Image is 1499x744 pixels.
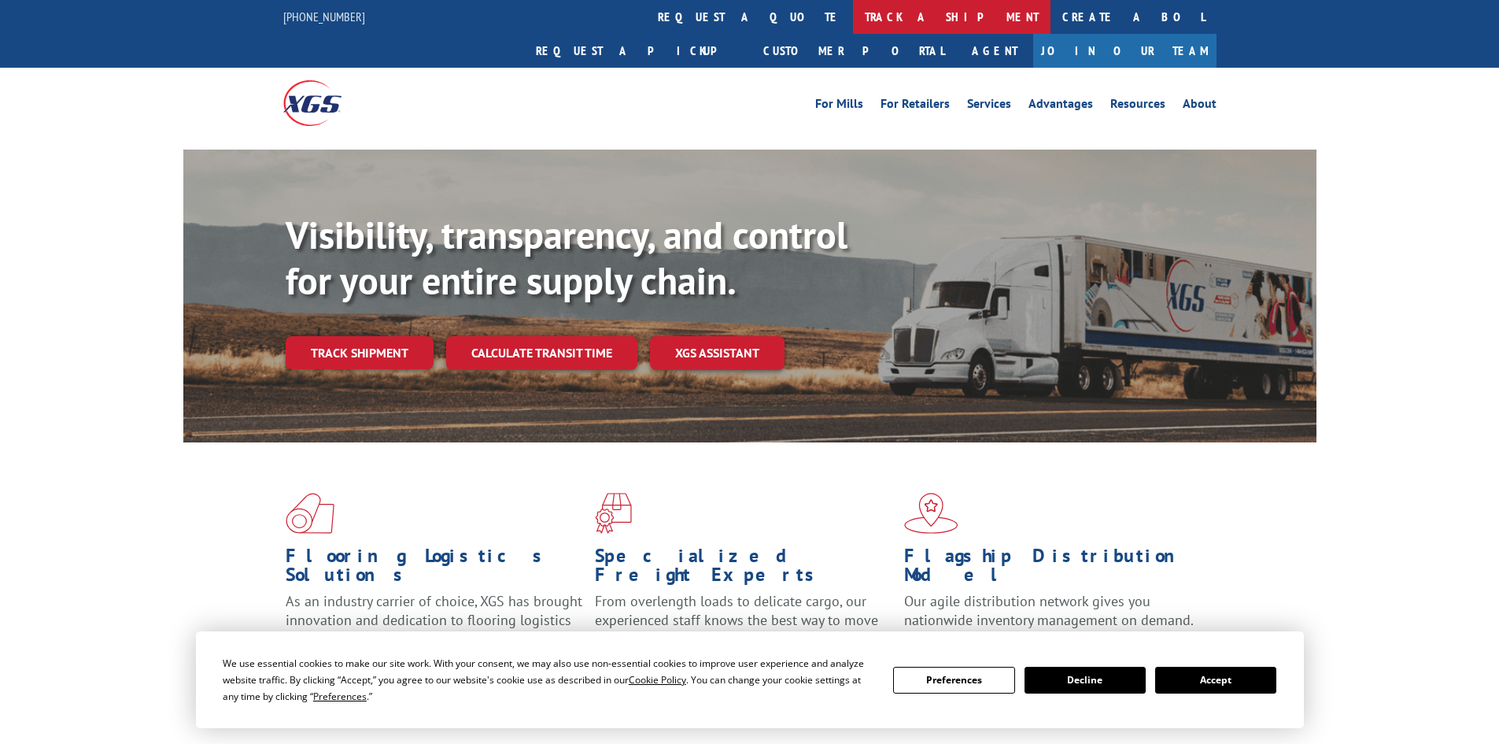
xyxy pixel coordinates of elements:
span: Our agile distribution network gives you nationwide inventory management on demand. [904,592,1194,629]
a: Services [967,98,1011,115]
a: For Retailers [881,98,950,115]
a: Join Our Team [1033,34,1217,68]
img: xgs-icon-total-supply-chain-intelligence-red [286,493,334,534]
a: About [1183,98,1217,115]
a: Customer Portal [751,34,956,68]
a: For Mills [815,98,863,115]
img: xgs-icon-flagship-distribution-model-red [904,493,958,534]
img: xgs-icon-focused-on-flooring-red [595,493,632,534]
div: Cookie Consent Prompt [196,631,1304,728]
span: Cookie Policy [629,673,686,687]
a: Calculate transit time [446,336,637,370]
a: Resources [1110,98,1165,115]
a: Track shipment [286,336,434,369]
h1: Flooring Logistics Solutions [286,546,583,592]
a: [PHONE_NUMBER] [283,9,365,24]
a: XGS ASSISTANT [650,336,785,370]
div: We use essential cookies to make our site work. With your consent, we may also use non-essential ... [223,655,874,705]
span: As an industry carrier of choice, XGS has brought innovation and dedication to flooring logistics... [286,592,582,648]
button: Preferences [893,667,1014,694]
b: Visibility, transparency, and control for your entire supply chain. [286,210,847,305]
button: Accept [1155,667,1276,694]
button: Decline [1025,667,1146,694]
a: Request a pickup [524,34,751,68]
p: From overlength loads to delicate cargo, our experienced staff knows the best way to move your fr... [595,592,892,662]
h1: Specialized Freight Experts [595,546,892,592]
span: Preferences [313,690,367,703]
h1: Flagship Distribution Model [904,546,1202,592]
a: Agent [956,34,1033,68]
a: Advantages [1028,98,1093,115]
